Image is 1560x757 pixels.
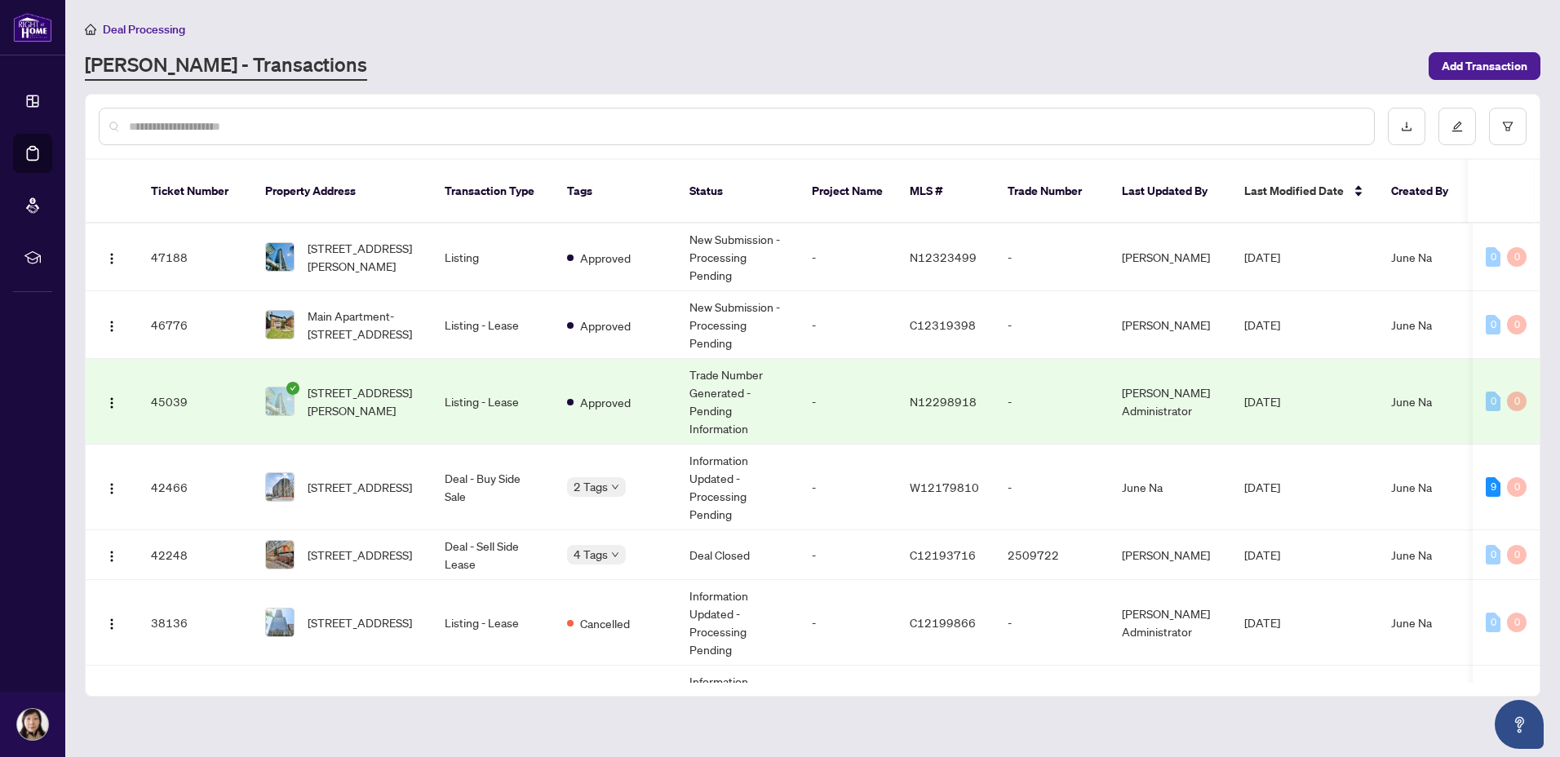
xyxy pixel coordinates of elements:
button: download [1388,108,1425,145]
img: Logo [105,550,118,563]
span: Add Transaction [1442,53,1527,79]
div: 0 [1507,477,1527,497]
td: 38088 [138,666,252,751]
span: C12199866 [910,615,976,630]
img: Logo [105,396,118,409]
span: [STREET_ADDRESS] [308,546,412,564]
td: 42248 [138,530,252,580]
button: Logo [99,244,125,270]
span: Approved [580,249,631,267]
span: Approved [580,393,631,411]
td: - [995,291,1109,359]
button: Open asap [1495,700,1544,749]
img: Logo [105,482,118,495]
th: Created By [1378,160,1476,224]
td: - [799,530,897,580]
td: 47188 [138,224,252,291]
div: 0 [1507,247,1527,267]
td: - [995,445,1109,530]
img: Logo [105,320,118,333]
img: Logo [105,252,118,265]
div: 0 [1507,613,1527,632]
td: - [799,445,897,530]
button: Logo [99,312,125,338]
td: Listing - Lease [432,291,554,359]
div: 0 [1507,315,1527,334]
span: [DATE] [1244,250,1280,264]
span: filter [1502,121,1513,132]
span: June Na [1391,480,1432,494]
img: Profile Icon [17,709,48,740]
span: download [1401,121,1412,132]
span: 2 Tags [574,477,608,496]
td: - [995,359,1109,445]
span: [DATE] [1244,615,1280,630]
th: Tags [554,160,676,224]
span: June Na [1391,250,1432,264]
th: Project Name [799,160,897,224]
td: - [799,359,897,445]
button: filter [1489,108,1527,145]
span: edit [1451,121,1463,132]
td: Deal Closed [676,530,799,580]
div: 0 [1486,315,1500,334]
td: New Submission - Processing Pending [676,224,799,291]
span: C12319398 [910,317,976,332]
td: 46776 [138,291,252,359]
td: 2509722 [995,530,1109,580]
td: Information Updated - Processing Pending [676,666,799,751]
span: June Na [1391,317,1432,332]
td: [PERSON_NAME] [1109,224,1231,291]
img: thumbnail-img [266,541,294,569]
span: N12298918 [910,394,977,409]
td: 38136 [138,580,252,666]
span: Main Apartment-[STREET_ADDRESS] [308,307,419,343]
div: 0 [1486,392,1500,411]
button: Logo [99,388,125,414]
span: [DATE] [1244,317,1280,332]
img: thumbnail-img [266,243,294,271]
td: Listing - Lease [432,666,554,751]
button: Logo [99,609,125,635]
td: Listing - Lease [432,580,554,666]
span: Approved [580,317,631,334]
img: Logo [105,618,118,631]
th: Property Address [252,160,432,224]
div: 0 [1486,545,1500,564]
th: MLS # [897,160,995,224]
td: Information Updated - Processing Pending [676,580,799,666]
td: - [995,580,1109,666]
td: 42466 [138,445,252,530]
button: Logo [99,542,125,568]
th: Last Updated By [1109,160,1231,224]
td: - [995,224,1109,291]
td: [PERSON_NAME] Administrator [1109,359,1231,445]
img: thumbnail-img [266,387,294,415]
span: June Na [1391,394,1432,409]
td: - [995,666,1109,751]
span: N12323499 [910,250,977,264]
span: check-circle [286,382,299,395]
button: edit [1438,108,1476,145]
span: June Na [1391,615,1432,630]
span: down [611,483,619,491]
td: Listing - Lease [432,359,554,445]
span: down [611,551,619,559]
div: 0 [1486,613,1500,632]
span: [DATE] [1244,547,1280,562]
div: 0 [1507,392,1527,411]
th: Transaction Type [432,160,554,224]
div: 9 [1486,477,1500,497]
button: Logo [99,474,125,500]
div: 0 [1507,545,1527,564]
button: Add Transaction [1429,52,1540,80]
span: C12193716 [910,547,976,562]
span: June Na [1391,547,1432,562]
th: Last Modified Date [1231,160,1378,224]
td: [PERSON_NAME] Administrator [1109,666,1231,751]
span: [DATE] [1244,480,1280,494]
img: thumbnail-img [266,473,294,501]
img: thumbnail-img [266,609,294,636]
td: Information Updated - Processing Pending [676,445,799,530]
td: June Na [1109,445,1231,530]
